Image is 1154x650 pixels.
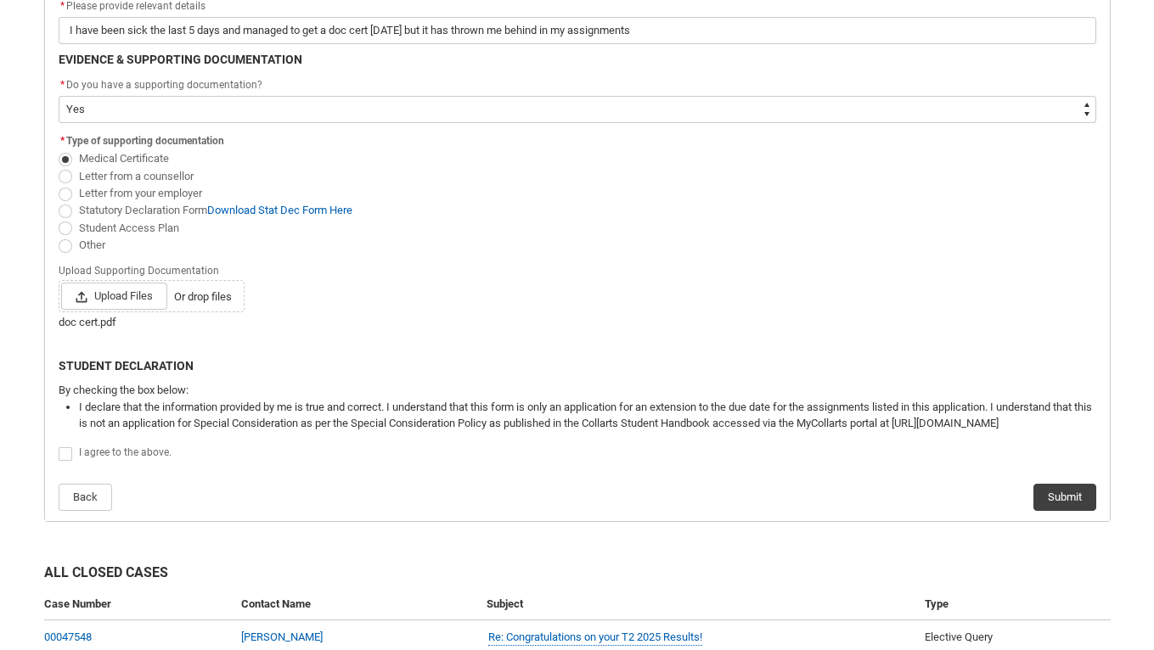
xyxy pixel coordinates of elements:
[60,135,65,147] abbr: required
[79,399,1096,432] li: I declare that the information provided by me is true and correct. I understand that this form is...
[79,187,202,199] span: Letter from your employer
[174,289,232,305] span: Or drop files
[61,283,167,310] span: Upload Files
[44,630,92,643] a: 00047548
[79,446,172,458] span: I agree to the above.
[925,630,993,643] span: Elective Query
[60,79,65,91] abbr: required
[59,484,112,511] button: Back
[79,152,169,165] span: Medical Certificate
[488,629,702,647] a: Re: Congratulations on your T2 2025 Results!
[79,170,194,182] span: Letter from a counsellor
[79,221,179,234] span: Student Access Plan
[44,589,234,620] th: Case Number
[44,563,1111,589] h2: All Closed Cases
[59,314,1096,331] div: doc cert.pdf
[1033,484,1096,511] button: Submit
[59,53,302,66] b: EVIDENCE & SUPPORTING DOCUMENTATION
[234,589,480,620] th: Contact Name
[79,238,105,251] span: Other
[79,204,352,216] span: Statutory Declaration Form
[207,204,352,216] a: Download Stat Dec Form Here
[59,382,1096,399] p: By checking the box below:
[59,260,226,278] span: Upload Supporting Documentation
[66,135,224,147] span: Type of supporting documentation
[918,589,1111,620] th: Type
[241,630,323,643] a: [PERSON_NAME]
[66,79,262,91] span: Do you have a supporting documentation?
[480,589,918,620] th: Subject
[59,359,194,373] b: STUDENT DECLARATION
